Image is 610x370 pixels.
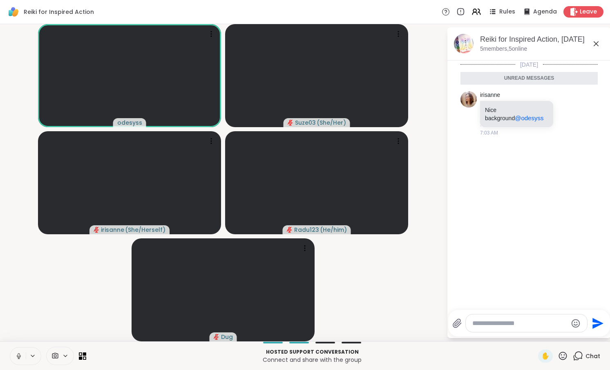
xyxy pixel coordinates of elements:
span: audio-muted [94,227,99,233]
span: Leave [580,8,597,16]
button: Emoji picker [571,318,581,328]
img: ShareWell Logomark [7,5,20,19]
span: ( She/Her ) [317,119,346,127]
span: Chat [585,352,600,360]
span: 7:03 AM [480,129,498,137]
span: audio-muted [287,227,293,233]
p: Hosted support conversation [91,348,533,356]
span: irisanne [101,226,124,234]
span: Radu123 [294,226,319,234]
span: odesyss [117,119,142,127]
span: Suze03 [295,119,316,127]
div: Reiki for Inspired Action, [DATE] [480,34,604,45]
span: ( He/him ) [320,226,347,234]
span: ( She/Herself ) [125,226,165,234]
span: [DATE] [515,61,543,69]
span: Agenda [533,8,557,16]
a: irisanne [480,91,500,99]
span: @odesyss [515,114,543,121]
textarea: Type your message [472,319,568,327]
p: 5 members, 5 online [480,45,527,53]
p: Connect and share with the group [91,356,533,364]
span: Dug [221,333,233,341]
img: https://sharewell-space-live.sfo3.digitaloceanspaces.com/user-generated/be849bdb-4731-4649-82cd-d... [460,91,477,108]
span: audio-muted [288,120,293,126]
button: Send [588,314,606,332]
div: Unread messages [460,72,598,85]
span: ✋ [541,351,550,361]
span: audio-muted [214,334,219,340]
span: Rules [499,8,515,16]
span: Reiki for Inspired Action [24,8,94,16]
p: Nice background [485,106,548,122]
img: Reiki for Inspired Action, Oct 06 [454,34,474,54]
